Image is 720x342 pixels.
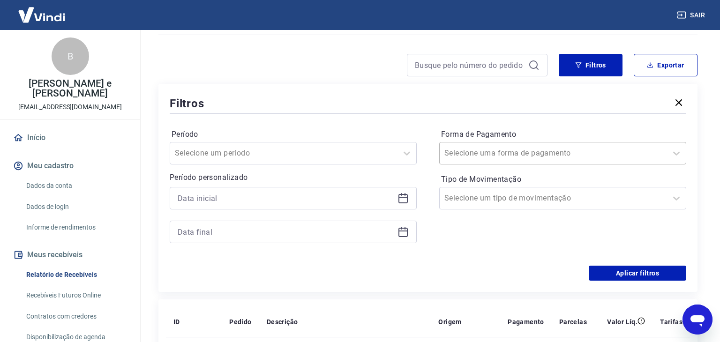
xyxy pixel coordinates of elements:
button: Aplicar filtros [589,266,686,281]
p: Pedido [229,317,251,327]
input: Data final [178,225,394,239]
p: [EMAIL_ADDRESS][DOMAIN_NAME] [18,102,122,112]
p: Valor Líq. [607,317,637,327]
button: Meus recebíveis [11,245,129,265]
h5: Filtros [170,96,204,111]
p: Tarifas [660,317,682,327]
a: Informe de rendimentos [22,218,129,237]
button: Filtros [559,54,622,76]
p: [PERSON_NAME] e [PERSON_NAME] [7,79,133,98]
div: B [52,37,89,75]
img: Vindi [11,0,72,29]
a: Recebíveis Futuros Online [22,286,129,305]
a: Início [11,127,129,148]
p: Parcelas [559,317,587,327]
a: Dados de login [22,197,129,216]
label: Tipo de Movimentação [441,174,684,185]
button: Meu cadastro [11,156,129,176]
a: Dados da conta [22,176,129,195]
button: Sair [675,7,709,24]
label: Período [172,129,415,140]
input: Data inicial [178,191,394,205]
p: Origem [438,317,461,327]
p: ID [173,317,180,327]
a: Contratos com credores [22,307,129,326]
label: Forma de Pagamento [441,129,684,140]
p: Descrição [267,317,298,327]
p: Período personalizado [170,172,417,183]
iframe: Botão para abrir a janela de mensagens [682,305,712,335]
a: Relatório de Recebíveis [22,265,129,284]
input: Busque pelo número do pedido [415,58,525,72]
button: Exportar [634,54,697,76]
p: Pagamento [508,317,544,327]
